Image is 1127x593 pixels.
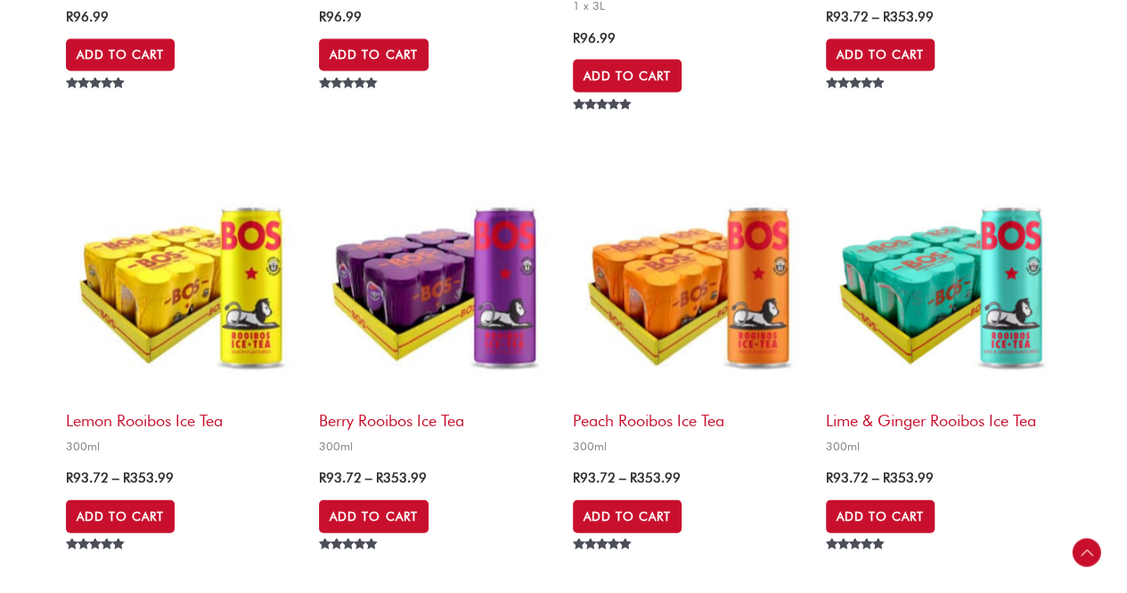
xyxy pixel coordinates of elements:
[66,439,301,454] span: 300ml
[66,9,109,25] bdi: 96.99
[123,470,130,486] span: R
[826,9,833,25] span: R
[66,39,175,71] a: Add to cart: “Berry Rooibos Ice Tea”
[123,470,174,486] bdi: 353.99
[319,439,554,454] span: 300ml
[826,439,1061,454] span: 300ml
[319,500,428,532] a: Select options for “Berry Rooibos Ice Tea”
[573,500,682,532] a: Select options for “Peach Rooibos Ice Tea”
[573,30,616,46] bdi: 96.99
[630,470,681,486] bdi: 353.99
[883,9,890,25] span: R
[319,39,428,71] a: Add to cart: “Peach Rooibos Ice Tea”
[872,9,879,25] span: –
[573,439,808,454] span: 300ml
[573,539,634,590] span: Rated out of 5
[573,165,808,459] a: Peach Rooibos Ice Tea300ml
[319,470,362,486] bdi: 93.72
[376,470,383,486] span: R
[319,78,380,129] span: Rated out of 5
[883,9,934,25] bdi: 353.99
[319,470,326,486] span: R
[826,401,1061,431] h2: Lime & Ginger Rooibos Ice Tea
[66,165,301,400] img: Lemon Rooibos Ice Tea
[66,470,73,486] span: R
[66,78,127,129] span: Rated out of 5
[826,470,833,486] span: R
[66,500,175,532] a: Select options for “Lemon Rooibos Ice Tea”
[826,470,869,486] bdi: 93.72
[66,165,301,459] a: Lemon Rooibos Ice Tea300ml
[319,165,554,400] img: Berry Rooibos Ice Tea
[826,165,1061,459] a: Lime & Ginger Rooibos Ice Tea300ml
[630,470,637,486] span: R
[319,9,362,25] bdi: 96.99
[319,165,554,459] a: Berry Rooibos Ice Tea300ml
[66,9,73,25] span: R
[376,470,427,486] bdi: 353.99
[826,500,935,532] a: Select options for “Lime & Ginger Rooibos Ice Tea”
[319,9,326,25] span: R
[573,99,634,151] span: Rated out of 5
[826,78,886,129] span: Rated out of 5
[826,9,869,25] bdi: 93.72
[66,539,127,590] span: Rated out of 5
[66,470,109,486] bdi: 93.72
[573,401,808,431] h2: Peach Rooibos Ice Tea
[319,539,380,590] span: Rated out of 5
[573,60,682,92] a: Add to cart: “Watermelon & Mint Rooibos Ice Tea”
[826,165,1061,400] img: Lime & Ginger Rooibos Ice Tea
[573,165,808,400] img: Peach Rooibos Ice Tea
[112,470,119,486] span: –
[573,470,580,486] span: R
[573,30,580,46] span: R
[319,401,554,431] h2: Berry Rooibos Ice Tea
[826,39,935,71] a: Select options for “Sugar Free Peach Rooibos Ice Tea”
[872,470,879,486] span: –
[66,401,301,431] h2: Lemon Rooibos Ice Tea
[619,470,626,486] span: –
[573,470,616,486] bdi: 93.72
[883,470,934,486] bdi: 353.99
[883,470,890,486] span: R
[365,470,372,486] span: –
[826,539,887,590] span: Rated out of 5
